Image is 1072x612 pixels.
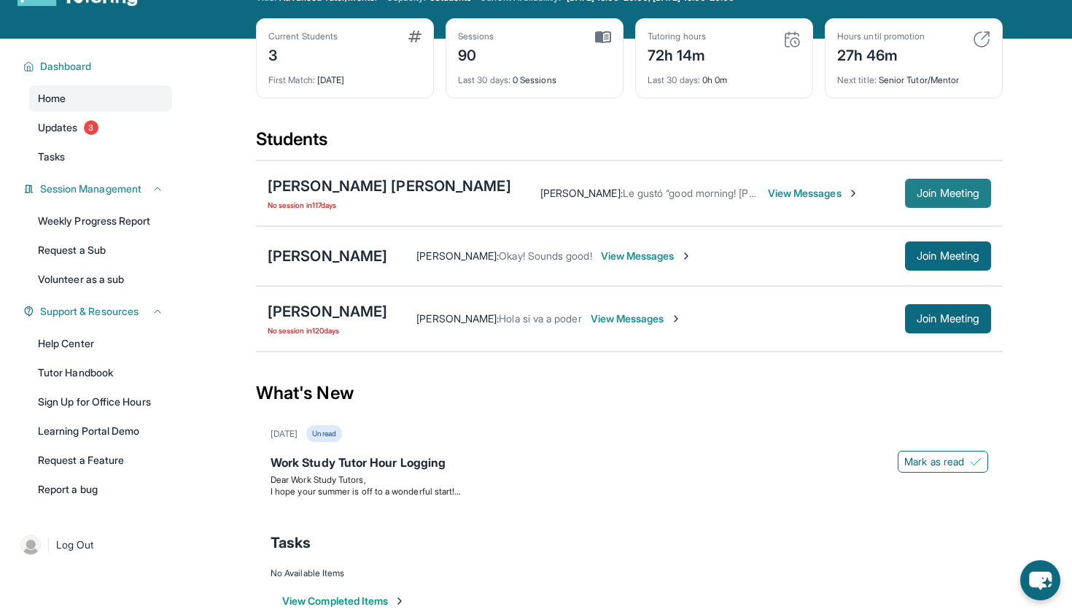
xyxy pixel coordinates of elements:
[973,31,990,48] img: card
[40,182,141,196] span: Session Management
[29,237,172,263] a: Request a Sub
[268,66,422,86] div: [DATE]
[670,313,682,325] img: Chevron-Right
[837,74,877,85] span: Next title :
[595,31,611,44] img: card
[29,389,172,415] a: Sign Up for Office Hours
[268,301,387,322] div: [PERSON_NAME]
[648,42,706,66] div: 72h 14m
[540,187,623,199] span: [PERSON_NAME] :
[38,150,65,164] span: Tasks
[282,594,405,608] button: View Completed Items
[29,85,172,112] a: Home
[458,74,510,85] span: Last 30 days :
[898,451,988,473] button: Mark as read
[416,249,499,262] span: [PERSON_NAME] :
[648,74,700,85] span: Last 30 days :
[268,31,338,42] div: Current Students
[29,144,172,170] a: Tasks
[34,182,163,196] button: Session Management
[268,42,338,66] div: 3
[268,74,315,85] span: First Match :
[40,304,139,319] span: Support & Resources
[458,42,494,66] div: 90
[623,187,1001,199] span: Le gustó “good morning! [PERSON_NAME]'s tutoring session [DATE] is at 5:15pm!”
[271,474,366,485] span: Dear Work Study Tutors,
[837,31,925,42] div: Hours until promotion
[970,456,982,468] img: Mark as read
[271,532,311,553] span: Tasks
[268,325,387,336] span: No session in 120 days
[15,529,172,561] a: |Log Out
[917,314,979,323] span: Join Meeting
[499,249,591,262] span: Okay! Sounds good!
[271,454,988,474] div: Work Study Tutor Hour Logging
[256,128,1003,160] div: Students
[271,486,460,497] span: I hope your summer is off to a wonderful start!
[268,176,511,196] div: [PERSON_NAME] [PERSON_NAME]
[29,208,172,234] a: Weekly Progress Report
[499,312,581,325] span: Hola si va a poder
[917,189,979,198] span: Join Meeting
[29,418,172,444] a: Learning Portal Demo
[306,425,341,442] div: Unread
[29,360,172,386] a: Tutor Handbook
[648,66,801,86] div: 0h 0m
[29,330,172,357] a: Help Center
[268,199,511,211] span: No session in 117 days
[47,536,50,554] span: |
[458,31,494,42] div: Sessions
[29,115,172,141] a: Updates3
[905,241,991,271] button: Join Meeting
[837,66,990,86] div: Senior Tutor/Mentor
[29,447,172,473] a: Request a Feature
[458,66,611,86] div: 0 Sessions
[847,187,859,199] img: Chevron-Right
[591,311,682,326] span: View Messages
[905,179,991,208] button: Join Meeting
[84,120,98,135] span: 3
[34,304,163,319] button: Support & Resources
[416,312,499,325] span: [PERSON_NAME] :
[783,31,801,48] img: card
[38,91,66,106] span: Home
[271,428,298,440] div: [DATE]
[38,120,78,135] span: Updates
[268,246,387,266] div: [PERSON_NAME]
[271,568,988,579] div: No Available Items
[256,361,1003,425] div: What's New
[34,59,163,74] button: Dashboard
[29,266,172,293] a: Volunteer as a sub
[40,59,92,74] span: Dashboard
[56,538,94,552] span: Log Out
[680,250,692,262] img: Chevron-Right
[837,42,925,66] div: 27h 46m
[601,249,692,263] span: View Messages
[904,454,964,469] span: Mark as read
[917,252,979,260] span: Join Meeting
[408,31,422,42] img: card
[905,304,991,333] button: Join Meeting
[20,535,41,555] img: user-img
[29,476,172,503] a: Report a bug
[768,186,859,201] span: View Messages
[1020,560,1060,600] button: chat-button
[648,31,706,42] div: Tutoring hours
